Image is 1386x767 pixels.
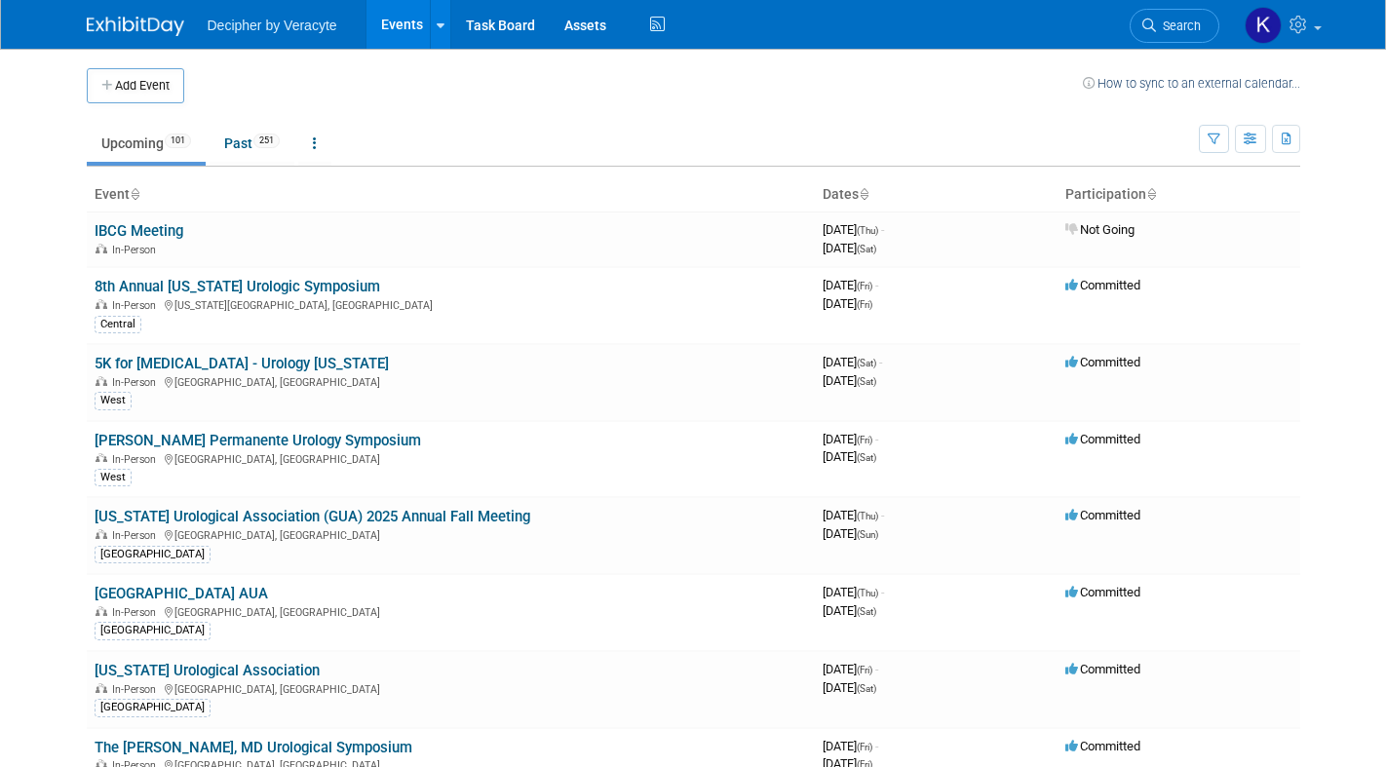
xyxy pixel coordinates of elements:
span: [DATE] [823,355,882,369]
span: - [875,739,878,753]
span: (Thu) [857,588,878,598]
img: In-Person Event [96,683,107,693]
span: [DATE] [823,508,884,522]
div: [GEOGRAPHIC_DATA], [GEOGRAPHIC_DATA] [95,526,807,542]
div: West [95,392,132,409]
img: In-Person Event [96,244,107,253]
span: (Fri) [857,435,872,445]
span: Committed [1065,432,1140,446]
span: (Sat) [857,358,876,368]
a: Upcoming101 [87,125,206,162]
span: (Sat) [857,452,876,463]
a: 5K for [MEDICAL_DATA] - Urology [US_STATE] [95,355,389,372]
span: Committed [1065,739,1140,753]
span: [DATE] [823,278,878,292]
span: [DATE] [823,603,876,618]
span: Committed [1065,508,1140,522]
span: - [879,355,882,369]
img: In-Person Event [96,529,107,539]
img: Kathryn Pellegrini [1245,7,1282,44]
span: [DATE] [823,432,878,446]
span: [DATE] [823,296,872,311]
a: [GEOGRAPHIC_DATA] AUA [95,585,268,602]
div: [GEOGRAPHIC_DATA] [95,622,211,639]
span: (Fri) [857,299,872,310]
div: [GEOGRAPHIC_DATA] [95,546,211,563]
a: Sort by Participation Type [1146,186,1156,202]
span: (Sun) [857,529,878,540]
a: Past251 [210,125,294,162]
img: In-Person Event [96,453,107,463]
span: Committed [1065,585,1140,599]
span: (Sat) [857,244,876,254]
img: ExhibitDay [87,17,184,36]
div: [GEOGRAPHIC_DATA], [GEOGRAPHIC_DATA] [95,680,807,696]
span: - [881,585,884,599]
span: - [875,278,878,292]
img: In-Person Event [96,376,107,386]
span: Decipher by Veracyte [208,18,337,33]
span: - [875,432,878,446]
div: [GEOGRAPHIC_DATA], [GEOGRAPHIC_DATA] [95,373,807,389]
span: 251 [253,134,280,148]
span: 101 [165,134,191,148]
span: (Fri) [857,742,872,752]
span: Search [1156,19,1201,33]
a: How to sync to an external calendar... [1083,76,1300,91]
a: [US_STATE] Urological Association [95,662,320,679]
span: [DATE] [823,373,876,388]
span: - [875,662,878,676]
a: [PERSON_NAME] Permanente Urology Symposium [95,432,421,449]
span: In-Person [112,299,162,312]
span: (Thu) [857,511,878,521]
img: In-Person Event [96,606,107,616]
span: Committed [1065,355,1140,369]
span: - [881,222,884,237]
div: [GEOGRAPHIC_DATA] [95,699,211,716]
span: In-Person [112,244,162,256]
th: Event [87,178,815,211]
span: [DATE] [823,739,878,753]
div: [GEOGRAPHIC_DATA], [GEOGRAPHIC_DATA] [95,450,807,466]
a: Sort by Event Name [130,186,139,202]
a: Sort by Start Date [859,186,868,202]
span: (Fri) [857,665,872,675]
span: [DATE] [823,585,884,599]
th: Dates [815,178,1058,211]
span: In-Person [112,453,162,466]
span: Committed [1065,662,1140,676]
span: Not Going [1065,222,1135,237]
div: [GEOGRAPHIC_DATA], [GEOGRAPHIC_DATA] [95,603,807,619]
span: (Sat) [857,376,876,387]
th: Participation [1058,178,1300,211]
a: Search [1130,9,1219,43]
span: [DATE] [823,222,884,237]
span: In-Person [112,606,162,619]
a: IBCG Meeting [95,222,183,240]
a: The [PERSON_NAME], MD Urological Symposium [95,739,412,756]
span: (Sat) [857,683,876,694]
span: [DATE] [823,449,876,464]
span: In-Person [112,683,162,696]
span: (Sat) [857,606,876,617]
span: (Thu) [857,225,878,236]
span: In-Person [112,529,162,542]
div: West [95,469,132,486]
span: [DATE] [823,680,876,695]
span: [DATE] [823,241,876,255]
div: [US_STATE][GEOGRAPHIC_DATA], [GEOGRAPHIC_DATA] [95,296,807,312]
div: Central [95,316,141,333]
img: In-Person Event [96,299,107,309]
span: [DATE] [823,662,878,676]
a: 8th Annual [US_STATE] Urologic Symposium [95,278,380,295]
span: [DATE] [823,526,878,541]
span: In-Person [112,376,162,389]
button: Add Event [87,68,184,103]
span: Committed [1065,278,1140,292]
span: (Fri) [857,281,872,291]
span: - [881,508,884,522]
a: [US_STATE] Urological Association (GUA) 2025 Annual Fall Meeting [95,508,530,525]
